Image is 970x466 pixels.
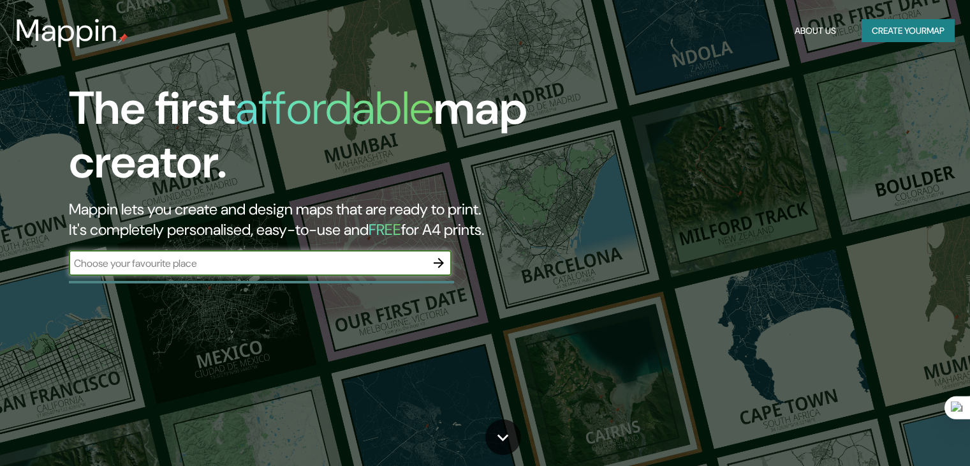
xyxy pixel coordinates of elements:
[69,82,554,199] h1: The first map creator.
[369,220,401,239] h5: FREE
[118,33,128,43] img: mappin-pin
[69,199,554,240] h2: Mappin lets you create and design maps that are ready to print. It's completely personalised, eas...
[15,13,118,49] h3: Mappin
[69,256,426,271] input: Choose your favourite place
[235,79,434,138] h1: affordable
[790,19,841,43] button: About Us
[862,19,955,43] button: Create yourmap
